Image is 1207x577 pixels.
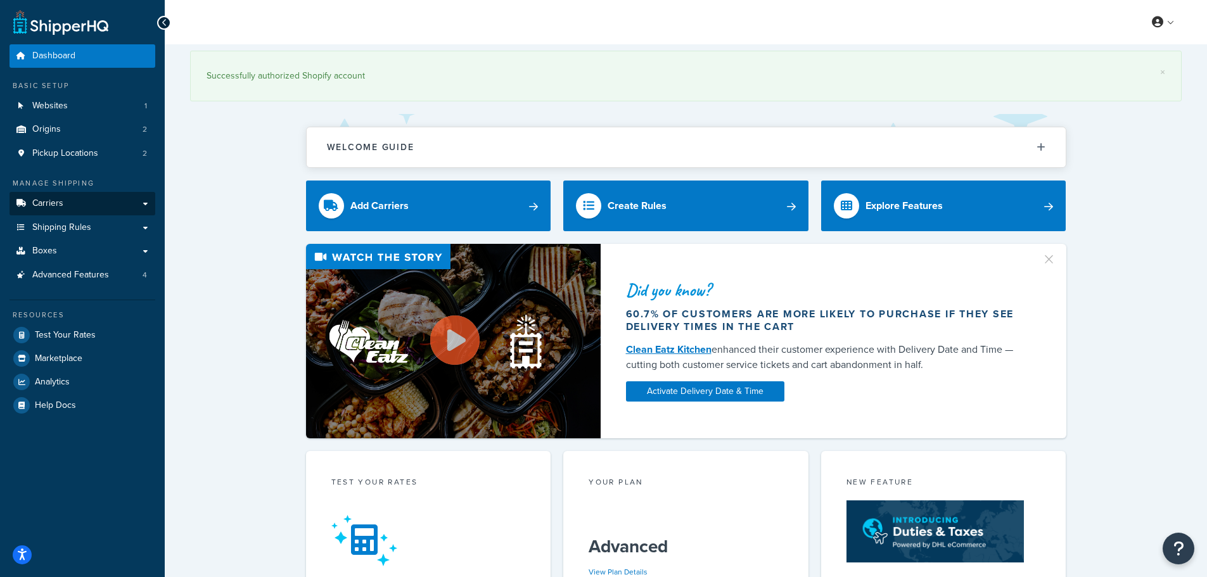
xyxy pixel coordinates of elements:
span: Origins [32,124,61,135]
a: Add Carriers [306,181,551,231]
button: Welcome Guide [307,127,1066,167]
div: enhanced their customer experience with Delivery Date and Time — cutting both customer service ti... [626,342,1026,372]
li: Advanced Features [10,263,155,287]
div: Resources [10,310,155,320]
div: Create Rules [608,197,667,215]
a: Clean Eatz Kitchen [626,342,712,357]
span: Shipping Rules [32,222,91,233]
a: Advanced Features4 [10,263,155,287]
div: 60.7% of customers are more likely to purchase if they see delivery times in the cart [626,308,1026,333]
span: Dashboard [32,51,75,61]
li: Pickup Locations [10,142,155,165]
div: Basic Setup [10,80,155,91]
li: Websites [10,94,155,118]
a: Create Rules [563,181,808,231]
span: Boxes [32,246,57,257]
div: Explore Features [865,197,943,215]
span: 2 [143,148,147,159]
span: Pickup Locations [32,148,98,159]
div: Test your rates [331,476,526,491]
span: Advanced Features [32,270,109,281]
h5: Advanced [589,536,783,557]
a: Boxes [10,239,155,263]
div: Your Plan [589,476,783,491]
a: Origins2 [10,118,155,141]
div: Did you know? [626,281,1026,299]
span: Carriers [32,198,63,209]
div: Manage Shipping [10,178,155,189]
a: Dashboard [10,44,155,68]
a: Websites1 [10,94,155,118]
a: Analytics [10,371,155,393]
a: Explore Features [821,181,1066,231]
div: Add Carriers [350,197,409,215]
a: Help Docs [10,394,155,417]
li: Origins [10,118,155,141]
span: 1 [144,101,147,111]
button: Open Resource Center [1163,533,1194,564]
span: Websites [32,101,68,111]
a: × [1160,67,1165,77]
a: Pickup Locations2 [10,142,155,165]
span: Help Docs [35,400,76,411]
a: Test Your Rates [10,324,155,346]
h2: Welcome Guide [327,143,414,152]
span: Marketplace [35,353,82,364]
span: Test Your Rates [35,330,96,341]
img: Video thumbnail [306,244,601,438]
a: Activate Delivery Date & Time [626,381,784,402]
div: Successfully authorized Shopify account [207,67,1165,85]
div: New Feature [846,476,1041,491]
a: Carriers [10,192,155,215]
a: Marketplace [10,347,155,370]
a: Shipping Rules [10,216,155,239]
span: 4 [143,270,147,281]
span: Analytics [35,377,70,388]
span: 2 [143,124,147,135]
